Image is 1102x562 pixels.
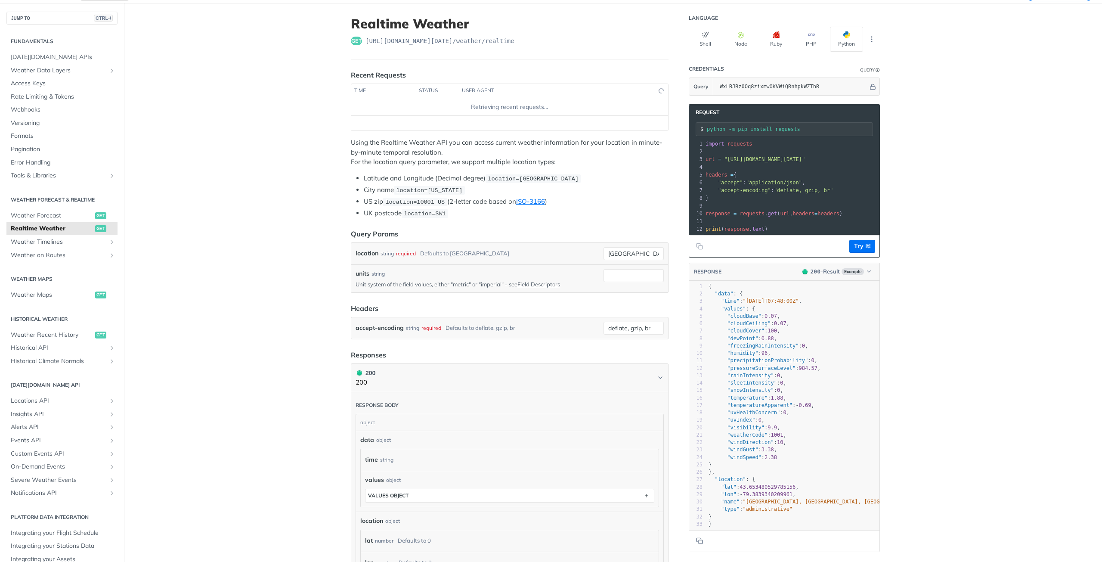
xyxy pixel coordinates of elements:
[11,158,115,167] span: Error Handling
[727,395,768,401] span: "temperature"
[709,320,789,326] span: : ,
[709,291,743,297] span: : {
[11,145,115,154] span: Pagination
[689,148,704,155] div: 2
[709,402,814,408] span: : ,
[351,16,669,31] h1: Realtime Weather
[709,447,777,453] span: : ,
[752,226,765,232] span: text
[715,78,868,95] input: apikey
[446,322,515,334] div: Defaults to deflate, gzip, br
[11,344,106,352] span: Historical API
[351,229,398,239] div: Query Params
[743,298,799,304] span: "[DATE]T07:48:00Z"
[715,476,746,482] span: "location"
[709,410,789,416] span: : ,
[693,83,709,90] span: Query
[709,298,802,304] span: : ,
[706,180,805,186] span: : ,
[416,84,459,98] th: status
[721,298,740,304] span: "time"
[709,357,817,363] span: : ,
[517,281,560,288] a: Field Descriptors
[6,381,118,389] h2: [DATE][DOMAIN_NAME] API
[731,172,734,178] span: =
[689,439,703,446] div: 22
[689,372,703,379] div: 13
[693,267,722,276] button: RESPONSE
[6,117,118,130] a: Versioning
[689,210,704,217] div: 10
[11,238,106,246] span: Weather Timelines
[11,53,115,62] span: [DATE][DOMAIN_NAME] APIs
[371,270,385,278] div: string
[830,27,863,52] button: Python
[798,267,875,276] button: 200200-ResultExample
[6,355,118,368] a: Historical Climate NormalsShow subpages for Historical Climate Normals
[689,163,704,171] div: 4
[721,306,746,312] span: "values"
[355,102,665,112] div: Retrieving recent requests…
[724,27,757,52] button: Node
[709,343,808,349] span: : ,
[360,435,374,444] span: data
[780,211,789,217] span: url
[727,402,792,408] span: "temperatureApparent"
[11,224,93,233] span: Realtime Weather
[404,211,446,217] span: location=SW1
[727,335,758,342] span: "dewPoint"
[709,476,755,482] span: : {
[706,172,737,178] span: {
[727,417,755,423] span: "uvIndex"
[11,450,106,458] span: Custom Events API
[6,460,118,473] a: On-Demand EventsShow subpages for On-Demand Events
[689,402,703,409] div: 17
[11,331,93,339] span: Weather Recent History
[6,474,118,487] a: Severe Weather EventsShow subpages for Severe Weather Events
[6,236,118,248] a: Weather TimelinesShow subpages for Weather Timelines
[351,84,416,98] th: time
[689,446,703,453] div: 23
[376,436,391,444] div: object
[11,423,106,432] span: Alerts API
[689,78,713,95] button: Query
[6,64,118,77] a: Weather Data LayersShow subpages for Weather Data Layers
[706,187,833,193] span: :
[6,209,118,222] a: Weather Forecastget
[709,365,820,371] span: : ,
[6,527,118,540] a: Integrating your Flight Schedule
[6,487,118,500] a: Notifications APIShow subpages for Notifications API
[709,350,771,356] span: : ,
[95,332,106,338] span: get
[727,425,765,431] span: "visibility"
[380,453,393,466] div: string
[364,185,669,195] li: City name
[727,387,774,393] span: "snowIntensity"
[727,373,774,379] span: "rainIntensity"
[689,476,703,483] div: 27
[727,432,768,438] span: "weatherCode"
[849,240,875,253] button: Try It!
[356,368,664,388] button: 200 200200
[706,211,842,217] span: . ( , )
[11,93,115,101] span: Rate Limiting & Tokens
[689,313,703,320] div: 5
[11,397,106,405] span: Locations API
[420,247,509,260] div: Defaults to [GEOGRAPHIC_DATA]
[6,196,118,204] h2: Weather Forecast & realtime
[657,374,664,381] svg: Chevron
[868,82,877,91] button: Hide
[689,225,704,233] div: 12
[689,365,703,372] div: 12
[860,67,880,73] div: QueryInformation
[709,283,712,289] span: {
[356,402,399,409] div: Response body
[689,379,703,387] div: 14
[774,187,833,193] span: "deflate, gzip, br"
[758,417,761,423] span: 0
[381,247,394,260] div: string
[706,226,768,232] span: ( . )
[777,439,783,445] span: 10
[108,345,115,351] button: Show subpages for Historical API
[761,350,768,356] span: 96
